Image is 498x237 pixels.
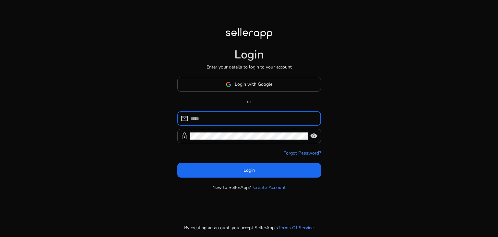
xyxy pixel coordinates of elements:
span: Login [243,167,255,174]
a: Forgot Password? [283,150,321,156]
button: Login with Google [177,77,321,92]
p: or [177,98,321,105]
span: lock [181,132,188,140]
img: google-logo.svg [226,81,231,87]
span: visibility [310,132,318,140]
a: Create Account [253,184,286,191]
span: mail [181,115,188,122]
h1: Login [234,48,264,62]
p: Enter your details to login to your account [207,64,292,70]
button: Login [177,163,321,178]
p: New to SellerApp? [212,184,251,191]
span: Login with Google [235,81,272,88]
a: Terms Of Service [278,224,314,231]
